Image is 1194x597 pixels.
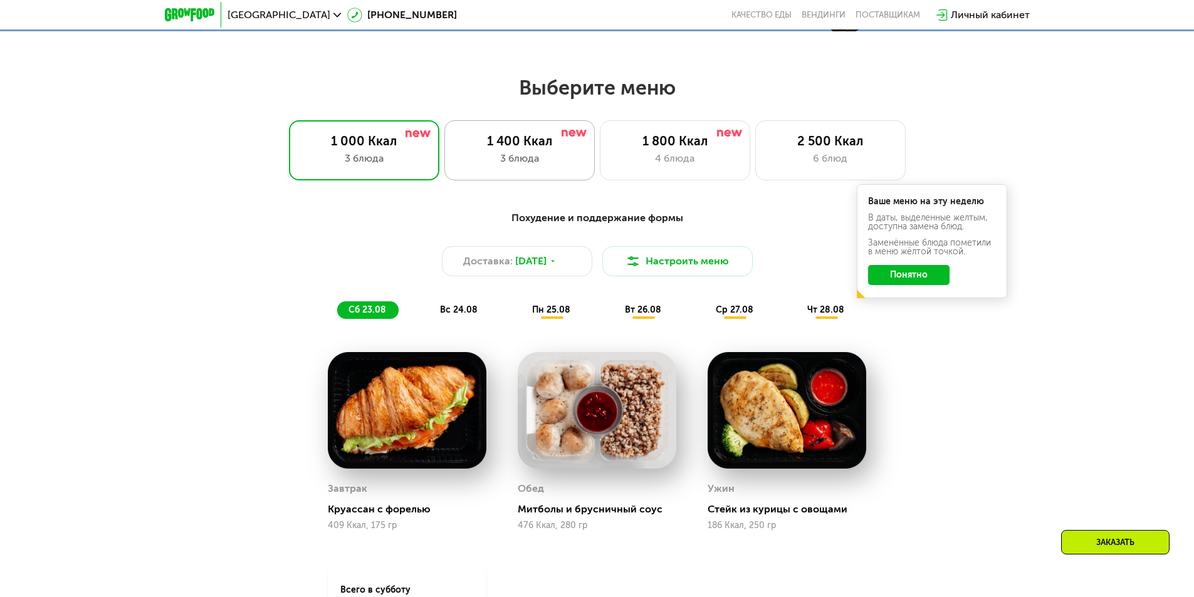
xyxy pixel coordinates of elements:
div: Ужин [708,479,735,498]
div: 186 Ккал, 250 гр [708,521,866,531]
h2: Выберите меню [40,75,1154,100]
span: сб 23.08 [348,304,386,315]
div: поставщикам [856,10,920,20]
div: Круассан с форелью [328,503,496,516]
div: Личный кабинет [951,8,1030,23]
div: 476 Ккал, 280 гр [518,521,676,531]
div: 1 400 Ккал [458,133,582,148]
div: 1 000 Ккал [302,133,426,148]
button: Настроить меню [602,246,753,276]
div: Митболы и брусничный соус [518,503,686,516]
div: 3 блюда [302,151,426,166]
span: [DATE] [515,254,547,269]
div: 2 500 Ккал [768,133,893,148]
div: 6 блюд [768,151,893,166]
div: 3 блюда [458,151,582,166]
div: Завтрак [328,479,367,498]
span: ср 27.08 [716,304,753,315]
div: Похудение и поддержание формы [226,210,968,226]
span: вт 26.08 [625,304,661,315]
span: вс 24.08 [440,304,478,315]
a: Вендинги [802,10,846,20]
div: Заказать [1061,530,1170,554]
a: [PHONE_NUMBER] [347,8,457,23]
div: Стейк из курицы с овощами [708,503,876,516]
div: 409 Ккал, 175 гр [328,521,486,531]
a: Качество еды [731,10,792,20]
div: Заменённые блюда пометили в меню жёлтой точкой. [868,239,996,256]
span: [GEOGRAPHIC_DATA] [228,10,330,20]
span: пн 25.08 [532,304,570,315]
button: Понятно [868,265,950,285]
span: чт 28.08 [807,304,844,315]
div: В даты, выделенные желтым, доступна замена блюд. [868,214,996,231]
div: Обед [518,479,544,498]
div: 1 800 Ккал [613,133,737,148]
span: Доставка: [463,254,513,269]
div: Ваше меню на эту неделю [868,197,996,206]
div: 4 блюда [613,151,737,166]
